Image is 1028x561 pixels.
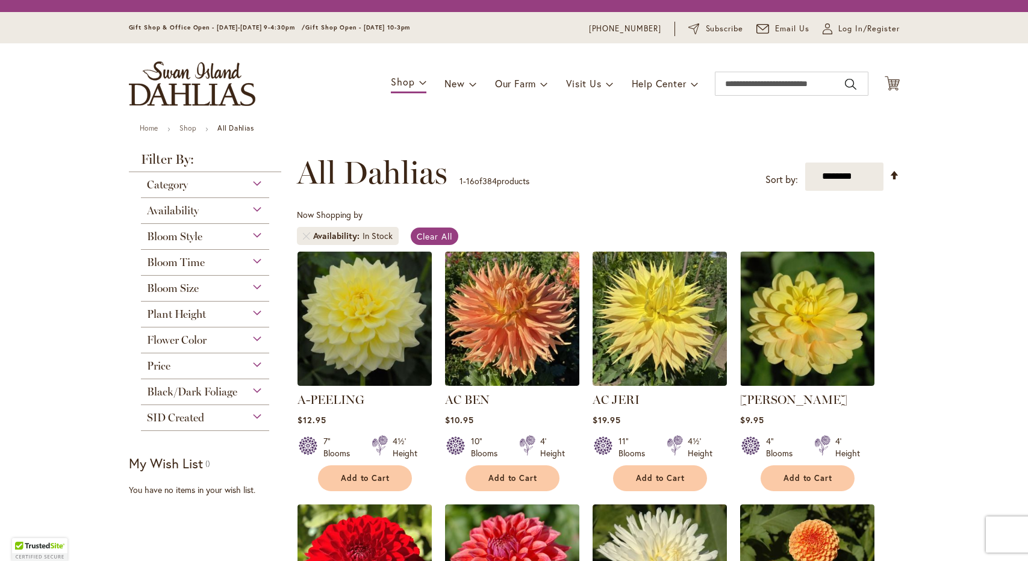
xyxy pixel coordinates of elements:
[444,77,464,90] span: New
[147,411,204,424] span: SID Created
[466,465,559,491] button: Add to Cart
[12,538,67,561] div: TrustedSite Certified
[740,252,874,386] img: AHOY MATEY
[593,377,727,388] a: AC Jeri
[318,465,412,491] button: Add to Cart
[632,77,687,90] span: Help Center
[766,435,800,459] div: 4" Blooms
[835,435,860,459] div: 4' Height
[140,123,158,132] a: Home
[838,23,900,35] span: Log In/Register
[593,392,640,407] a: AC JERI
[297,209,363,220] span: Now Shopping by
[445,414,474,426] span: $10.95
[147,308,206,321] span: Plant Height
[305,23,410,31] span: Gift Shop Open - [DATE] 10-3pm
[445,252,579,386] img: AC BEN
[129,454,203,472] strong: My Wish List
[393,435,417,459] div: 4½' Height
[459,172,529,191] p: - of products
[765,169,798,191] label: Sort by:
[740,414,764,426] span: $9.95
[147,282,199,295] span: Bloom Size
[783,473,833,483] span: Add to Cart
[471,435,505,459] div: 10" Blooms
[761,465,855,491] button: Add to Cart
[618,435,652,459] div: 11" Blooms
[147,178,188,191] span: Category
[593,252,727,386] img: AC Jeri
[297,392,364,407] a: A-PEELING
[147,230,202,243] span: Bloom Style
[740,392,847,407] a: [PERSON_NAME]
[459,175,463,187] span: 1
[482,175,497,187] span: 384
[466,175,475,187] span: 16
[823,23,900,35] a: Log In/Register
[363,230,393,242] div: In Stock
[495,77,536,90] span: Our Farm
[411,228,458,245] a: Clear All
[589,23,662,35] a: [PHONE_NUMBER]
[297,414,326,426] span: $12.95
[613,465,707,491] button: Add to Cart
[688,435,712,459] div: 4½' Height
[297,252,432,386] img: A-Peeling
[636,473,685,483] span: Add to Cart
[129,23,306,31] span: Gift Shop & Office Open - [DATE]-[DATE] 9-4:30pm /
[688,23,743,35] a: Subscribe
[740,377,874,388] a: AHOY MATEY
[540,435,565,459] div: 4' Height
[417,231,452,242] span: Clear All
[297,155,447,191] span: All Dahlias
[323,435,357,459] div: 7" Blooms
[147,333,207,347] span: Flower Color
[303,232,310,240] a: Remove Availability In Stock
[775,23,809,35] span: Email Us
[706,23,744,35] span: Subscribe
[566,77,601,90] span: Visit Us
[445,392,490,407] a: AC BEN
[313,230,363,242] span: Availability
[129,61,255,106] a: store logo
[391,75,414,88] span: Shop
[217,123,254,132] strong: All Dahlias
[129,153,282,172] strong: Filter By:
[756,23,809,35] a: Email Us
[845,75,856,94] button: Search
[147,359,170,373] span: Price
[341,473,390,483] span: Add to Cart
[445,377,579,388] a: AC BEN
[147,385,237,398] span: Black/Dark Foliage
[129,484,290,496] div: You have no items in your wish list.
[147,256,205,269] span: Bloom Time
[297,377,432,388] a: A-Peeling
[147,204,199,217] span: Availability
[488,473,538,483] span: Add to Cart
[593,414,621,426] span: $19.95
[179,123,196,132] a: Shop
